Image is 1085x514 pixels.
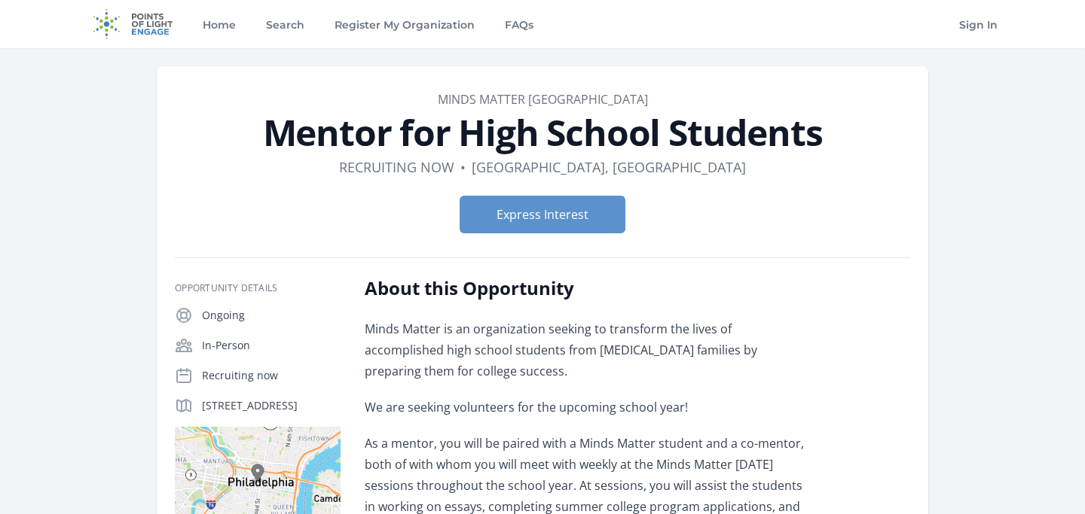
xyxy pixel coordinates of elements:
p: Minds Matter is an organization seeking to transform the lives of accomplished high school studen... [365,318,805,382]
p: [STREET_ADDRESS] [202,398,341,413]
p: Recruiting now [202,368,341,383]
h2: About this Opportunity [365,276,805,300]
h3: Opportunity Details [175,282,341,294]
button: Express Interest [460,196,625,233]
h1: Mentor for High School Students [175,114,910,151]
p: In-Person [202,338,341,353]
p: We are seeking volunteers for the upcoming school year! [365,397,805,418]
dd: [GEOGRAPHIC_DATA], [GEOGRAPHIC_DATA] [472,157,746,178]
p: Ongoing [202,308,341,323]
dd: Recruiting now [339,157,454,178]
div: • [460,157,466,178]
a: Minds Matter [GEOGRAPHIC_DATA] [438,91,648,108]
